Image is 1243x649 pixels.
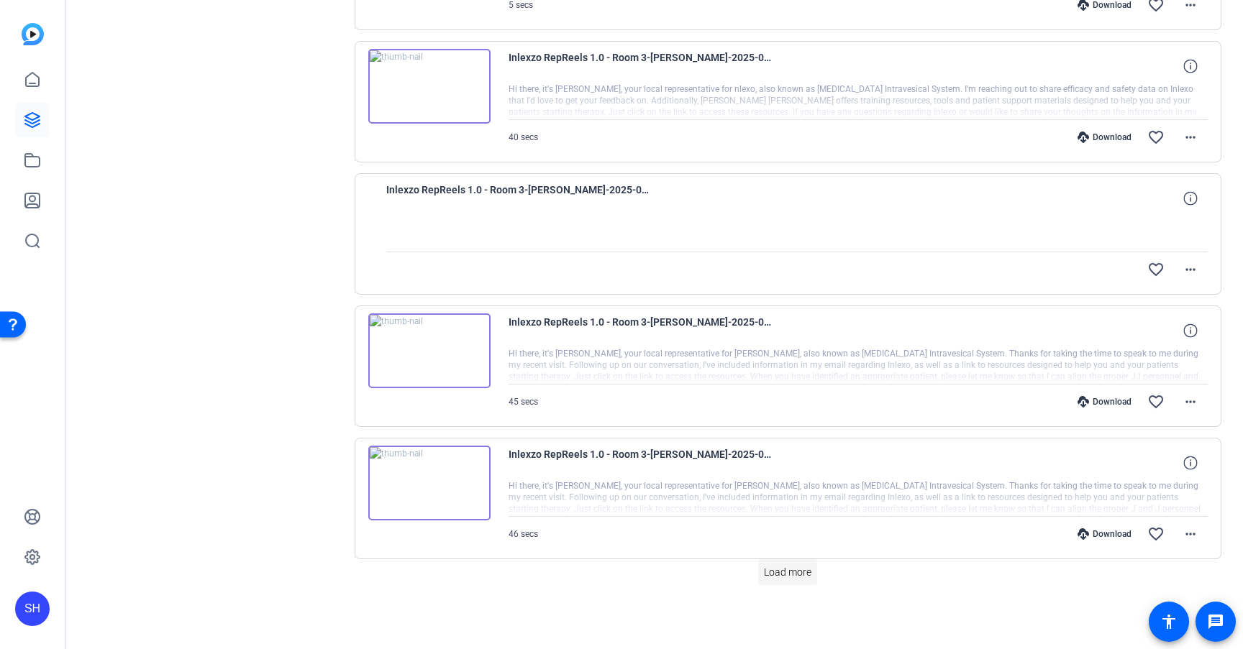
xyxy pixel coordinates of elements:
img: thumb-nail [368,446,491,520]
mat-icon: more_horiz [1182,525,1199,543]
div: Download [1070,396,1139,408]
mat-icon: message [1207,613,1224,630]
div: Download [1070,528,1139,540]
span: 40 secs [509,132,538,142]
mat-icon: favorite_border [1147,525,1165,543]
mat-icon: more_horiz [1182,261,1199,278]
mat-icon: favorite_border [1147,129,1165,146]
mat-icon: more_horiz [1182,129,1199,146]
img: blue-gradient.svg [22,23,44,45]
button: Load more [758,559,817,585]
span: Load more [764,565,811,580]
div: SH [15,592,50,626]
mat-icon: accessibility [1160,613,1178,630]
span: Inlexzo RepReels 1.0 - Room 3-[PERSON_NAME]-2025-08-28-16-19-18-637-0 [509,446,775,480]
img: thumb-nail [368,49,491,124]
span: Inlexzo RepReels 1.0 - Room 3-[PERSON_NAME]-2025-08-28-16-22-33-680-0 [509,49,775,83]
span: Inlexzo RepReels 1.0 - Room 3-[PERSON_NAME]-2025-08-28-16-20-52-232-0 [509,313,775,348]
img: thumb-nail [368,313,491,388]
mat-icon: favorite_border [1147,393,1165,410]
mat-icon: more_horiz [1182,393,1199,410]
span: Inlexzo RepReels 1.0 - Room 3-[PERSON_NAME]-2025-08-28-16-22-22-782-0 [386,181,652,216]
mat-icon: favorite_border [1147,261,1165,278]
span: 46 secs [509,529,538,539]
span: 45 secs [509,397,538,407]
div: Download [1070,132,1139,143]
